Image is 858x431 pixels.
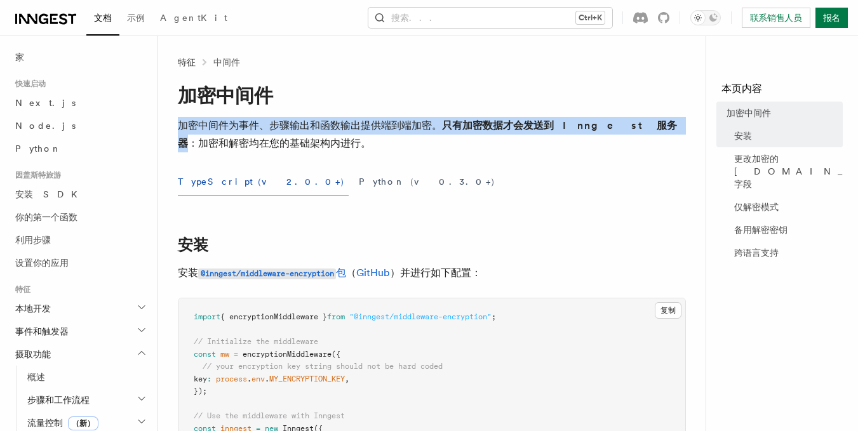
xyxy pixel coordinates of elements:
[234,350,238,359] span: =
[368,8,612,28] button: 搜索...Ctrl+K
[492,312,496,321] span: ;
[390,267,481,279] font: ）并进行如下配置：
[220,312,327,321] span: { encryptionMiddleware }
[356,267,390,279] a: GitHub
[15,326,69,336] font: 事件和触发器
[15,98,76,108] font: Next.js
[243,350,332,359] span: encryptionMiddleware
[750,13,802,23] font: 联系销售人员
[391,13,439,23] font: 搜索...
[127,13,145,23] font: 示例
[178,119,442,131] font: 加密中间件为事件、步骤输出和函数输出提供端到端加密。
[247,375,251,383] span: .
[10,91,149,114] a: Next.js
[10,183,149,206] a: 安装 SDK
[15,52,24,62] font: 家
[734,225,788,235] font: 备用解密密钥
[721,102,843,124] a: 加密中间件
[15,212,77,222] font: 你的第一个函数
[15,121,76,131] font: Node.js
[15,171,61,180] font: 因盖斯特旅游
[220,350,229,359] span: mw
[332,350,340,359] span: ({
[213,56,240,69] a: 中间件
[10,343,149,366] button: 摄取功能
[690,10,721,25] button: 切换暗模式
[72,419,95,428] font: （新）
[178,267,198,279] font: 安装
[10,114,149,137] a: Node.js
[742,8,810,28] a: 联系销售人员
[15,79,46,88] font: 快速启动
[729,218,843,241] a: 备用解密密钥
[576,11,605,24] kbd: Ctrl+K
[119,4,152,34] a: 示例
[15,303,51,314] font: 本地开发
[815,8,848,28] a: 报名
[178,176,349,187] font: TypeScript（v2.0.0+）
[336,267,346,279] font: 包
[721,83,762,95] font: 本页内容
[27,372,45,382] font: 概述
[10,46,149,69] a: 家
[194,375,207,383] span: key
[734,248,779,258] font: 跨语言支持
[10,206,149,229] a: 你的第一个函数
[27,418,63,428] font: 流量控制
[188,137,371,149] font: ：加密和解密均在您的基础架构内进行。
[251,375,265,383] span: env
[15,285,30,294] font: 特征
[729,241,843,264] a: 跨语言支持
[10,320,149,343] button: 事件和触发器
[194,350,216,359] span: const
[734,131,752,141] font: 安装
[15,258,69,268] font: 设置你的应用
[10,229,149,251] a: 利用步骤
[194,312,220,321] span: import
[94,13,112,23] font: 文档
[327,312,345,321] span: from
[152,4,235,34] a: AgentKit
[213,57,240,67] font: 中间件
[10,137,149,160] a: Python
[216,375,247,383] span: process
[178,236,208,254] a: 安装
[345,375,349,383] span: ,
[349,312,492,321] span: "@inngest/middleware-encryption"
[729,124,843,147] a: 安装
[86,4,119,36] a: 文档
[269,375,345,383] span: MY_ENCRYPTION_KEY
[207,375,211,383] span: :
[198,269,336,279] code: @inngest/middleware-encryption
[15,189,85,199] font: 安装 SDK
[160,13,227,23] font: AgentKit
[10,297,149,320] button: 本地开发
[178,84,273,107] font: 加密中间件
[346,267,356,279] font: （
[265,375,269,383] span: .
[15,235,51,245] font: 利用步骤
[15,143,62,154] font: Python
[22,366,149,388] a: 概述
[27,395,90,405] font: 步骤和工作流程
[729,147,843,196] a: 更改加密的 [DOMAIN_NAME] 字段
[194,411,345,420] span: // Use the middleware with Inngest
[823,13,840,23] font: 报名
[10,251,149,274] a: 设置你的应用
[15,349,51,359] font: 摄取功能
[198,267,346,279] a: @inngest/middleware-encryption包
[194,337,318,346] span: // Initialize the middleware
[194,387,207,395] span: });
[729,196,843,218] a: 仅解密模式
[178,57,196,67] font: 特征
[22,388,149,411] button: 步骤和工作流程
[359,176,499,187] font: Python（v0.3.0+）
[727,108,771,118] font: 加密中间件
[655,302,681,319] button: 复制
[734,202,779,212] font: 仅解密模式
[203,362,443,371] span: // your encryption key string should not be hard coded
